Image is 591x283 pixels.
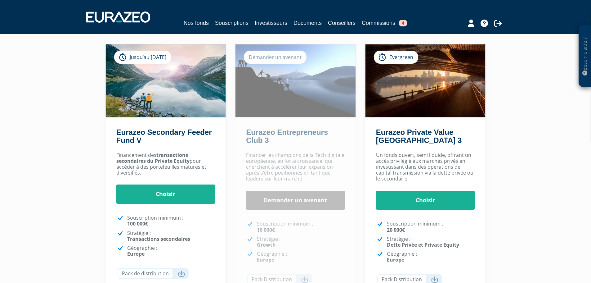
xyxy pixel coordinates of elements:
p: Financement des pour accéder à des portefeuilles matures et diversifiés. [116,152,215,176]
p: Souscription minimum : [257,221,345,233]
a: Choisir [116,185,215,204]
span: 4 [399,20,407,26]
strong: Transactions secondaires [127,235,190,242]
div: Jusqu’au [DATE] [114,51,171,64]
div: Demander un avenant [244,51,307,64]
p: Financer les champions de la Tech digitale européenne, en forte croissance, qui cherchent à accél... [246,152,345,182]
p: Stratégie : [387,236,475,248]
strong: transactions secondaires du Private Equity [116,152,190,164]
a: Documents [293,19,322,27]
a: Eurazeo Entrepreneurs Club 3 [246,128,328,144]
p: Un fonds ouvert, semi liquide, offrant un accès privilégié aux marchés privés en investissant dan... [376,152,475,182]
a: Souscriptions [215,19,248,27]
a: Commissions4 [362,19,407,27]
p: Besoin d'aide ? [581,28,589,84]
strong: 20 000€ [387,226,405,233]
strong: Europe [257,256,274,263]
p: Stratégie : [257,236,345,248]
img: Eurazeo Private Value Europe 3 [365,44,486,117]
a: Nos fonds [184,19,209,28]
a: Pack de distribution [118,268,189,279]
strong: 10 000€ [257,226,275,233]
strong: Europe [127,250,145,257]
p: Géographie : [257,251,345,263]
strong: Growth [257,241,276,248]
a: Choisir [376,191,475,210]
a: Eurazeo Secondary Feeder Fund V [116,128,212,144]
div: Evergreen [374,51,418,64]
p: Géographie : [387,251,475,263]
a: Conseillers [328,19,356,27]
a: Eurazeo Private Value [GEOGRAPHIC_DATA] 3 [376,128,462,144]
img: 1732889491-logotype_eurazeo_blanc_rvb.png [86,11,150,23]
strong: Dette Privée et Private Equity [387,241,459,248]
p: Stratégie : [127,230,215,242]
p: Souscription minimum : [387,221,475,233]
a: Investisseurs [255,19,287,27]
img: Eurazeo Secondary Feeder Fund V [106,44,226,117]
strong: 100 000€ [127,220,148,227]
p: Souscription minimum : [127,215,215,227]
a: Demander un avenant [246,191,345,210]
strong: Europe [387,256,404,263]
img: Eurazeo Entrepreneurs Club 3 [235,44,356,117]
p: Géographie : [127,245,215,257]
